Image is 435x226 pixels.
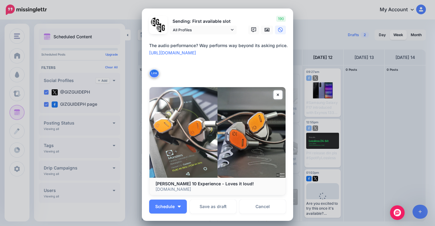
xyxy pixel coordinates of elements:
[156,187,279,192] p: [DOMAIN_NAME]
[276,16,286,22] span: 190
[149,69,159,78] button: Link
[149,200,187,214] button: Schedule
[156,181,254,186] b: [PERSON_NAME] 10 Experience - Loves it loud!
[239,200,286,214] a: Cancel
[173,27,229,33] span: All Profiles
[157,23,166,32] img: JT5sWCfR-79925.png
[190,200,236,214] button: Save as draft
[149,87,286,178] img: Hiby Yacht 10 Experience - Loves it loud!
[151,18,160,26] img: 353459792_649996473822713_4483302954317148903_n-bsa138318.png
[170,18,237,25] p: Sending: First available slot
[149,42,289,56] div: The audio performance? Way performs way beyond its asking price.
[170,26,237,34] a: All Profiles
[155,204,175,209] span: Schedule
[178,206,181,207] img: arrow-down-white.png
[390,205,405,220] div: Open Intercom Messenger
